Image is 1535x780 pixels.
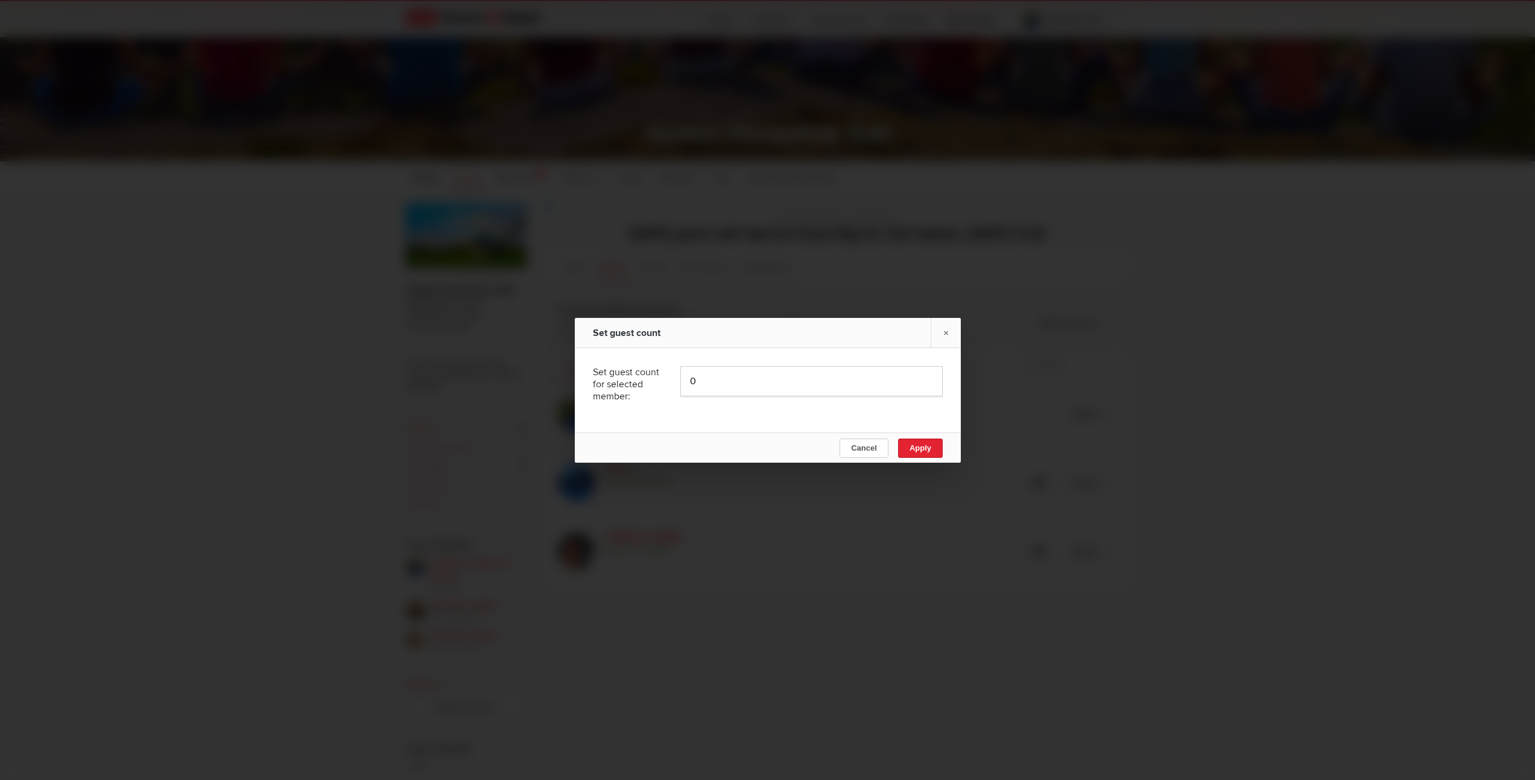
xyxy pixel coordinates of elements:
span: Apply [909,443,931,452]
div: Set guest count for selected member: [593,357,663,411]
a: × [931,318,961,347]
div: Set guest count [593,318,726,348]
span: Cancel [851,443,877,452]
button: Cancel [840,439,888,458]
button: Apply [897,439,942,458]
